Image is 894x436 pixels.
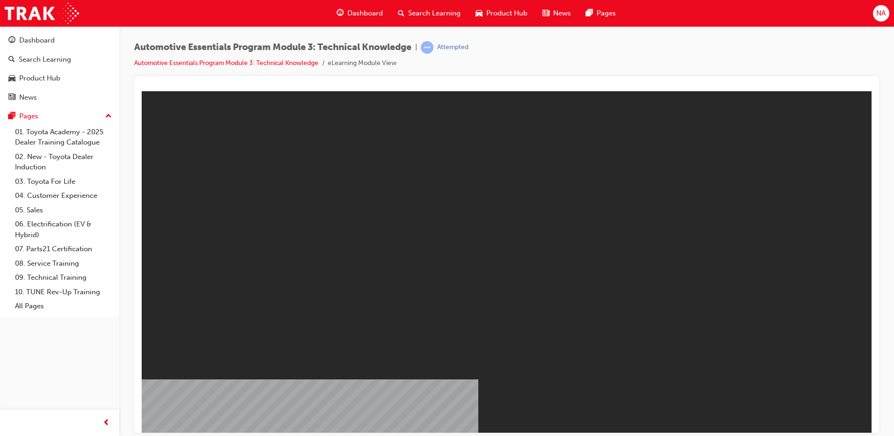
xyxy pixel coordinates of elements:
[11,125,115,150] a: 01. Toyota Academy - 2025 Dealer Training Catalogue
[586,7,593,19] span: pages-icon
[11,174,115,189] a: 03. Toyota For Life
[329,4,390,23] a: guage-iconDashboard
[415,42,417,53] span: |
[542,7,549,19] span: news-icon
[4,70,115,87] a: Product Hub
[5,3,79,24] img: Trak
[4,108,115,125] button: Pages
[11,285,115,299] a: 10. TUNE Rev-Up Training
[11,242,115,256] a: 07. Parts21 Certification
[134,59,318,67] a: Automotive Essentials Program Module 3: Technical Knowledge
[11,217,115,242] a: 06. Electrification (EV & Hybrid)
[337,7,344,19] span: guage-icon
[535,4,578,23] a: news-iconNews
[4,89,115,106] a: News
[11,270,115,285] a: 09. Technical Training
[421,41,433,54] span: learningRecordVerb_ATTEMPT-icon
[4,51,115,68] a: Search Learning
[8,74,15,83] span: car-icon
[11,150,115,174] a: 02. New - Toyota Dealer Induction
[347,8,383,19] span: Dashboard
[11,256,115,271] a: 08. Service Training
[19,92,37,103] div: News
[468,4,535,23] a: car-iconProduct Hub
[11,299,115,313] a: All Pages
[19,35,55,46] div: Dashboard
[19,111,38,122] div: Pages
[328,58,397,69] li: eLearning Module View
[873,5,889,22] button: NA
[390,4,468,23] a: search-iconSearch Learning
[597,8,616,19] span: Pages
[476,7,483,19] span: car-icon
[398,7,404,19] span: search-icon
[105,110,112,123] span: up-icon
[134,42,411,53] span: Automotive Essentials Program Module 3: Technical Knowledge
[11,203,115,218] a: 05. Sales
[4,32,115,49] a: Dashboard
[486,8,527,19] span: Product Hub
[4,30,115,108] button: DashboardSearch LearningProduct HubNews
[8,56,15,64] span: search-icon
[578,4,623,23] a: pages-iconPages
[11,189,115,203] a: 04. Customer Experience
[19,54,71,65] div: Search Learning
[103,417,110,429] span: prev-icon
[8,36,15,45] span: guage-icon
[437,43,469,52] div: Attempted
[19,73,60,84] div: Product Hub
[553,8,571,19] span: News
[8,112,15,121] span: pages-icon
[408,8,461,19] span: Search Learning
[8,94,15,102] span: news-icon
[876,8,886,19] span: NA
